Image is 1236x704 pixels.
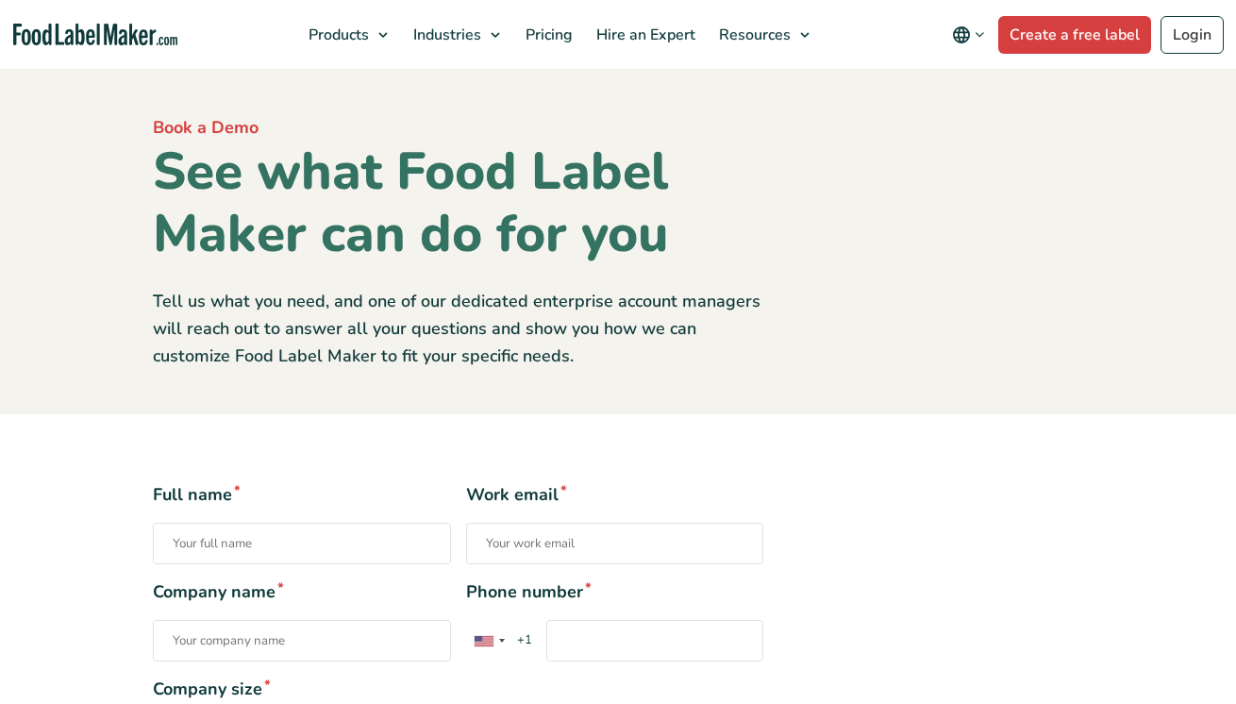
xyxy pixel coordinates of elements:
a: Login [1161,16,1224,54]
button: Change language [939,16,998,54]
span: Resources [713,25,793,45]
span: Work email [466,482,764,508]
input: Company name* [153,620,451,662]
input: Phone number* List of countries+1 [546,620,764,662]
span: Hire an Expert [591,25,697,45]
a: Create a free label [998,16,1151,54]
input: Work email* [466,523,764,564]
span: Products [303,25,371,45]
span: Pricing [520,25,575,45]
input: Full name* [153,523,451,564]
p: Tell us what you need, and one of our dedicated enterprise account managers will reach out to ans... [153,288,763,369]
a: Food Label Maker homepage [13,24,177,45]
span: Book a Demo [153,116,259,139]
span: Company name [153,579,451,605]
span: Industries [408,25,483,45]
span: Phone number [466,579,764,605]
span: Company size [153,677,763,702]
span: +1 [509,631,542,650]
span: Full name [153,482,451,508]
h1: See what Food Label Maker can do for you [153,141,763,265]
div: United States: +1 [467,621,510,661]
